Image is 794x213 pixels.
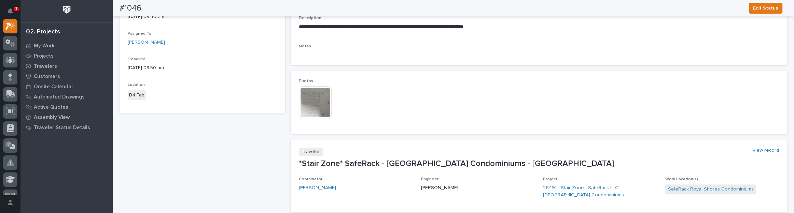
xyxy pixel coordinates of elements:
[299,16,321,20] span: Description
[34,115,70,121] p: Assembly View
[421,177,438,181] span: Engineer
[34,84,73,90] p: Onsite Calendar
[128,57,145,61] span: Deadline
[26,28,60,36] div: 02. Projects
[20,81,113,92] a: Onsite Calendar
[34,63,57,70] p: Travelers
[543,184,657,199] a: 26491 - Stair Zone - SafeRack LLC - [GEOGRAPHIC_DATA] Condominiums
[128,39,165,46] a: [PERSON_NAME]
[34,104,68,110] p: Active Quotes
[20,71,113,81] a: Customers
[3,4,17,18] button: Notifications
[20,61,113,71] a: Travelers
[128,90,146,100] div: B4 Fab
[20,122,113,133] a: Traveler Status Details
[15,6,17,11] p: 1
[299,159,779,169] p: *Stair Zone* SafeRack - [GEOGRAPHIC_DATA] Condominiums - [GEOGRAPHIC_DATA]
[9,8,17,19] div: Notifications1
[128,83,145,87] span: Location
[668,186,753,193] a: SafeRack Royal Shores Condominiums
[120,3,141,13] h2: #1046
[543,177,557,181] span: Project
[753,4,778,12] span: Edit Status
[34,125,90,131] p: Traveler Status Details
[128,13,277,20] p: [DATE] 08:40 am
[299,177,322,181] span: Coordinator
[20,51,113,61] a: Projects
[665,177,698,181] span: Work Location(s)
[34,53,54,59] p: Projects
[20,102,113,112] a: Active Quotes
[299,148,323,156] p: Traveler
[60,3,73,16] img: Workspace Logo
[34,94,85,100] p: Automated Drawings
[128,32,152,36] span: Assigned To
[20,112,113,122] a: Assembly View
[299,79,313,83] span: Photos
[421,184,535,192] p: [PERSON_NAME]
[299,184,336,192] a: [PERSON_NAME]
[20,92,113,102] a: Automated Drawings
[299,44,311,48] span: Notes
[34,43,55,49] p: My Work
[128,64,277,72] p: [DATE] 08:50 am
[749,3,782,14] button: Edit Status
[34,74,60,80] p: Customers
[752,148,779,153] a: View record
[20,41,113,51] a: My Work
